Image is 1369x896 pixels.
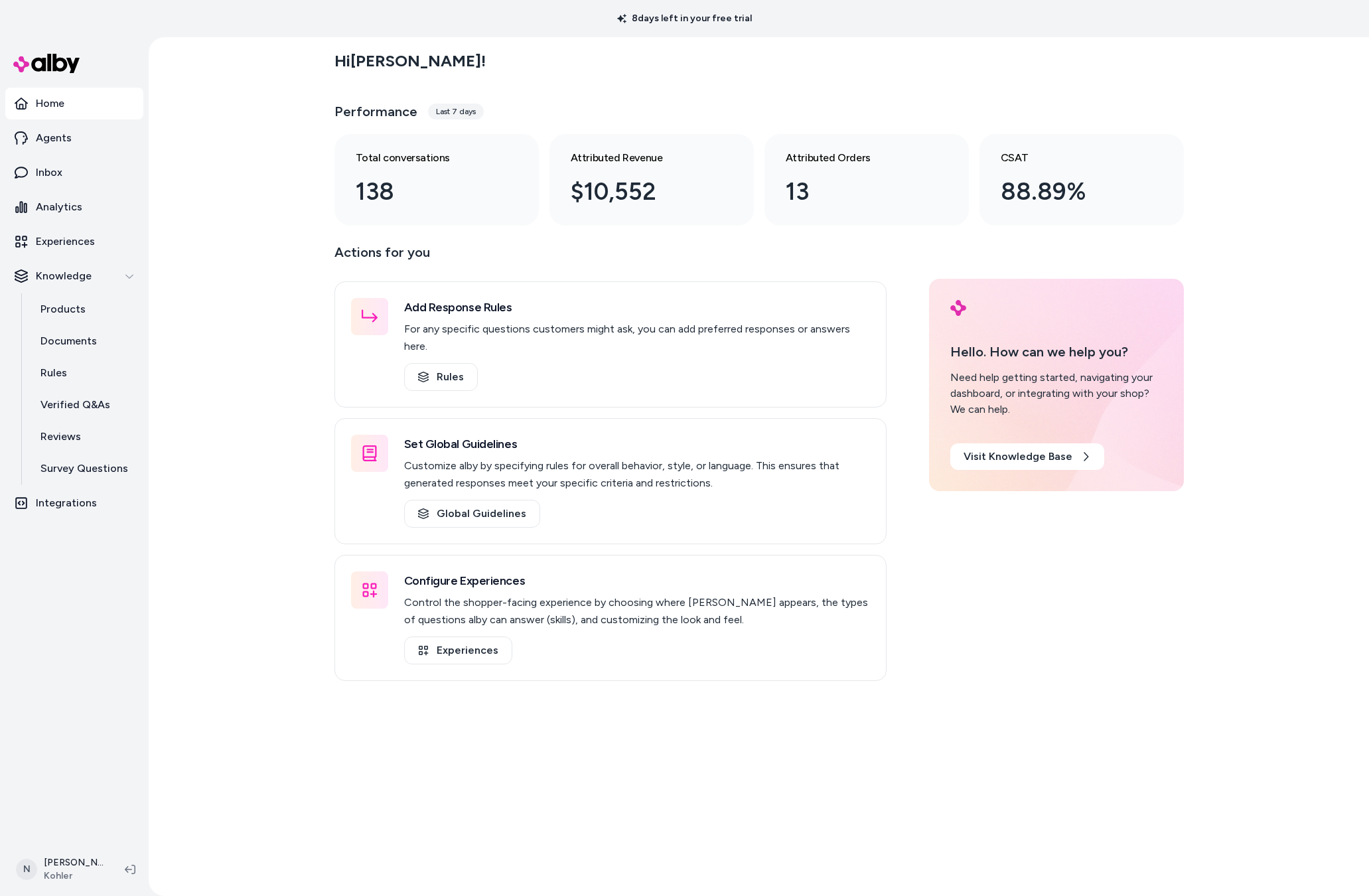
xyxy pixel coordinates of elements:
p: Agents [36,130,72,146]
p: For any specific questions customers might ask, you can add preferred responses or answers here. [404,321,870,355]
a: Verified Q&As [27,389,143,421]
a: Survey Questions [27,453,143,485]
a: Reviews [27,421,143,453]
button: Knowledge [5,260,143,292]
a: Experiences [5,226,143,258]
a: Total conversations 138 [334,134,539,226]
p: Customize alby by specifying rules for overall behavior, style, or language. This ensures that ge... [404,457,870,492]
p: Home [36,96,64,112]
h3: Set Global Guidelines [404,435,870,453]
a: Attributed Revenue $10,552 [549,134,754,226]
div: $10,552 [571,174,711,210]
div: 138 [356,174,496,210]
p: Actions for you [334,242,887,273]
h3: Performance [334,102,417,121]
button: N[PERSON_NAME]Kohler [8,848,114,891]
p: Rules [40,365,67,381]
p: Analytics [36,199,82,215]
p: Products [40,301,86,317]
a: Rules [27,357,143,389]
img: alby Logo [950,300,966,316]
h3: Attributed Orders [786,150,926,166]
h3: Add Response Rules [404,298,870,317]
a: Products [27,293,143,325]
p: 8 days left in your free trial [609,12,760,25]
a: Experiences [404,636,512,664]
p: Integrations [36,495,97,511]
h3: Attributed Revenue [571,150,711,166]
p: Hello. How can we help you? [950,342,1163,362]
a: Documents [27,325,143,357]
span: Kohler [44,869,104,883]
h3: CSAT [1001,150,1141,166]
p: [PERSON_NAME] [44,856,104,869]
div: Last 7 days [428,104,484,119]
a: Integrations [5,487,143,519]
p: Inbox [36,165,62,181]
a: Home [5,88,143,119]
a: Global Guidelines [404,500,540,528]
a: Rules [404,363,478,391]
a: Agents [5,122,143,154]
a: Attributed Orders 13 [764,134,969,226]
h3: Total conversations [356,150,496,166]
div: 88.89% [1001,174,1141,210]
p: Experiences [36,234,95,250]
a: Visit Knowledge Base [950,443,1104,470]
p: Documents [40,333,97,349]
a: Analytics [5,191,143,223]
a: CSAT 88.89% [979,134,1184,226]
div: Need help getting started, navigating your dashboard, or integrating with your shop? We can help. [950,370,1163,417]
p: Control the shopper-facing experience by choosing where [PERSON_NAME] appears, the types of quest... [404,594,870,629]
span: N [16,859,37,880]
h2: Hi [PERSON_NAME] ! [334,51,486,71]
a: Inbox [5,157,143,188]
p: Reviews [40,429,81,445]
h3: Configure Experiences [404,571,870,590]
p: Survey Questions [40,461,128,477]
div: 13 [786,174,926,210]
img: alby Logo [13,54,80,73]
p: Knowledge [36,268,92,284]
p: Verified Q&As [40,397,110,413]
